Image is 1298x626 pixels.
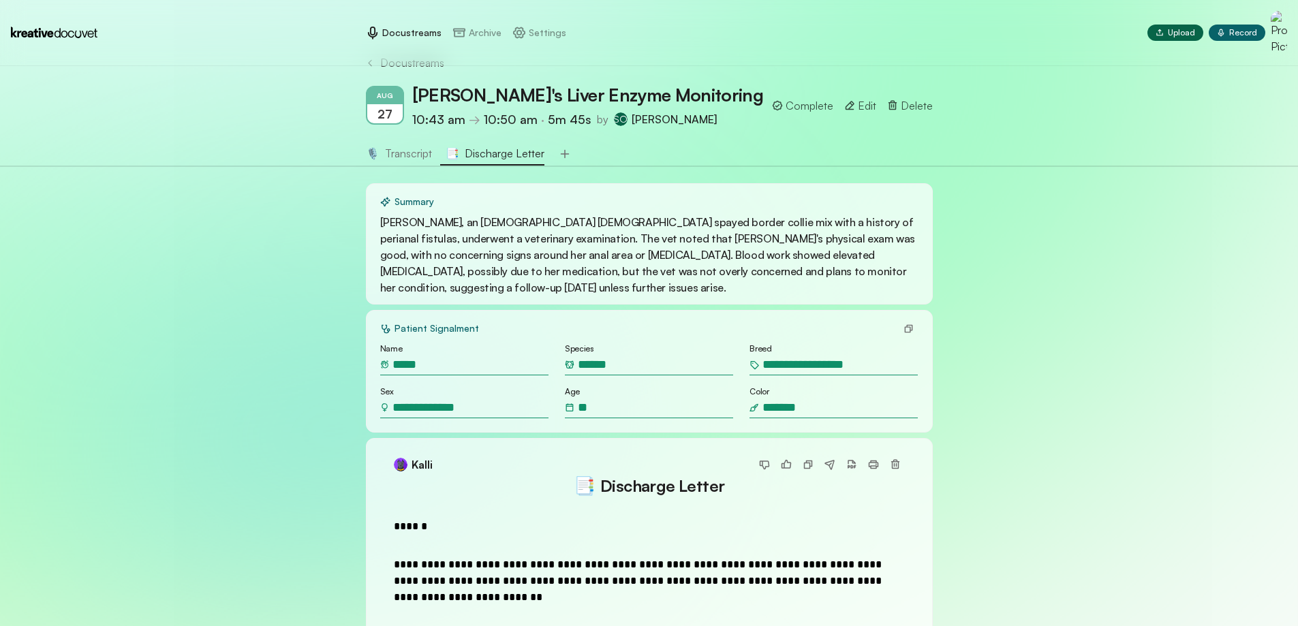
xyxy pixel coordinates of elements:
span: S O [614,112,628,126]
button: Upload [1147,25,1203,41]
p: Age [565,386,733,397]
span: 5m 45s [548,112,591,127]
span: emoji [574,474,595,496]
h2: [PERSON_NAME]'s Liver Enzyme Monitoring [412,82,764,108]
a: Archive [452,26,501,40]
span: 10:43 am [412,112,465,127]
p: Breed [750,343,918,354]
span: studio-mic [366,145,385,161]
div: Complete [772,97,833,114]
p: Docustreams [382,26,442,40]
p: Patient Signalment [395,322,479,335]
span: Record [1229,27,1257,38]
button: Record [1209,25,1265,41]
div: AUG [367,87,403,104]
img: Profile Picture [1271,11,1287,54]
span: Discharge Letter [465,145,544,161]
h2: Discharge Letter [394,474,905,497]
div: 27 [367,104,403,123]
span: 10:50 am [484,112,538,127]
span: Upload [1168,27,1195,38]
p: Color [750,386,918,397]
span: by [597,111,608,127]
p: Sex [380,386,548,397]
p: Settings [529,26,566,40]
p: Species [565,343,733,354]
p: Name [380,343,548,354]
a: Settings [512,26,566,40]
img: Canine avatar photo [394,458,407,471]
div: Delete [887,97,933,114]
span: Transcript [385,146,432,160]
span: · [541,112,591,127]
p: Summary [395,195,434,208]
span: emoji [446,145,465,161]
a: Docustreams [366,26,442,40]
div: Edit [844,97,876,114]
span: [PERSON_NAME] [632,111,717,127]
p: [PERSON_NAME], an [DEMOGRAPHIC_DATA] [DEMOGRAPHIC_DATA] spayed border collie mix with a history o... [380,214,918,296]
span: Kalli [412,456,433,473]
p: Archive [469,26,501,40]
span: → [469,112,538,127]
